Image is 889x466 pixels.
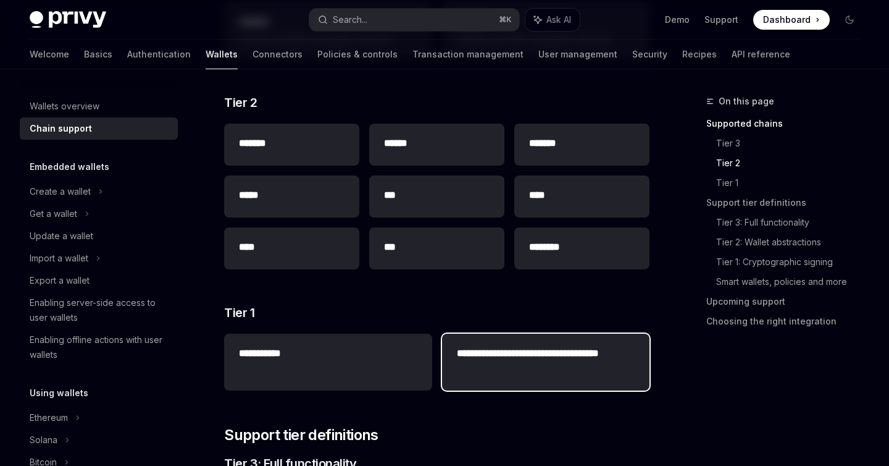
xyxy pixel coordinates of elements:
a: Connectors [253,40,303,69]
a: Tier 1: Cryptographic signing [716,252,869,272]
img: dark logo [30,11,106,28]
a: Supported chains [706,114,869,133]
h5: Embedded wallets [30,159,109,174]
a: Upcoming support [706,292,869,311]
span: Dashboard [763,14,811,26]
div: Enabling server-side access to user wallets [30,295,170,325]
div: Ethereum [30,410,68,425]
a: Support [704,14,738,26]
a: Tier 2: Wallet abstractions [716,232,869,252]
span: Ask AI [546,14,571,26]
a: Tier 3: Full functionality [716,213,869,232]
div: Solana [30,433,57,447]
a: Tier 2 [716,153,869,173]
a: Choosing the right integration [706,311,869,331]
div: Create a wallet [30,184,91,199]
a: Policies & controls [317,40,398,69]
button: Search...⌘K [309,9,519,31]
a: Transaction management [412,40,524,69]
a: User management [538,40,617,69]
a: Update a wallet [20,225,178,247]
span: Tier 2 [224,94,257,111]
a: Export a wallet [20,269,178,292]
button: Toggle dark mode [840,10,859,30]
div: Search... [333,12,367,27]
span: Support tier definitions [224,425,378,445]
a: Recipes [682,40,717,69]
span: Tier 1 [224,304,254,321]
a: Demo [665,14,690,26]
div: Import a wallet [30,251,88,266]
a: Support tier definitions [706,193,869,213]
a: Welcome [30,40,69,69]
a: Chain support [20,117,178,140]
div: Enabling offline actions with user wallets [30,333,170,362]
div: Export a wallet [30,273,90,288]
a: Tier 1 [716,173,869,193]
button: Ask AI [525,9,580,31]
a: Tier 3 [716,133,869,153]
div: Update a wallet [30,229,93,244]
a: Wallets [206,40,238,69]
h5: Using wallets [30,386,88,400]
a: Enabling server-side access to user wallets [20,292,178,329]
div: Wallets overview [30,99,99,114]
a: Authentication [127,40,191,69]
a: Wallets overview [20,95,178,117]
a: Enabling offline actions with user wallets [20,329,178,366]
span: On this page [719,94,774,109]
div: Chain support [30,121,92,136]
div: Get a wallet [30,206,77,221]
a: Dashboard [753,10,830,30]
a: API reference [732,40,790,69]
a: Basics [84,40,112,69]
a: Security [632,40,667,69]
span: ⌘ K [499,15,512,25]
a: Smart wallets, policies and more [716,272,869,292]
